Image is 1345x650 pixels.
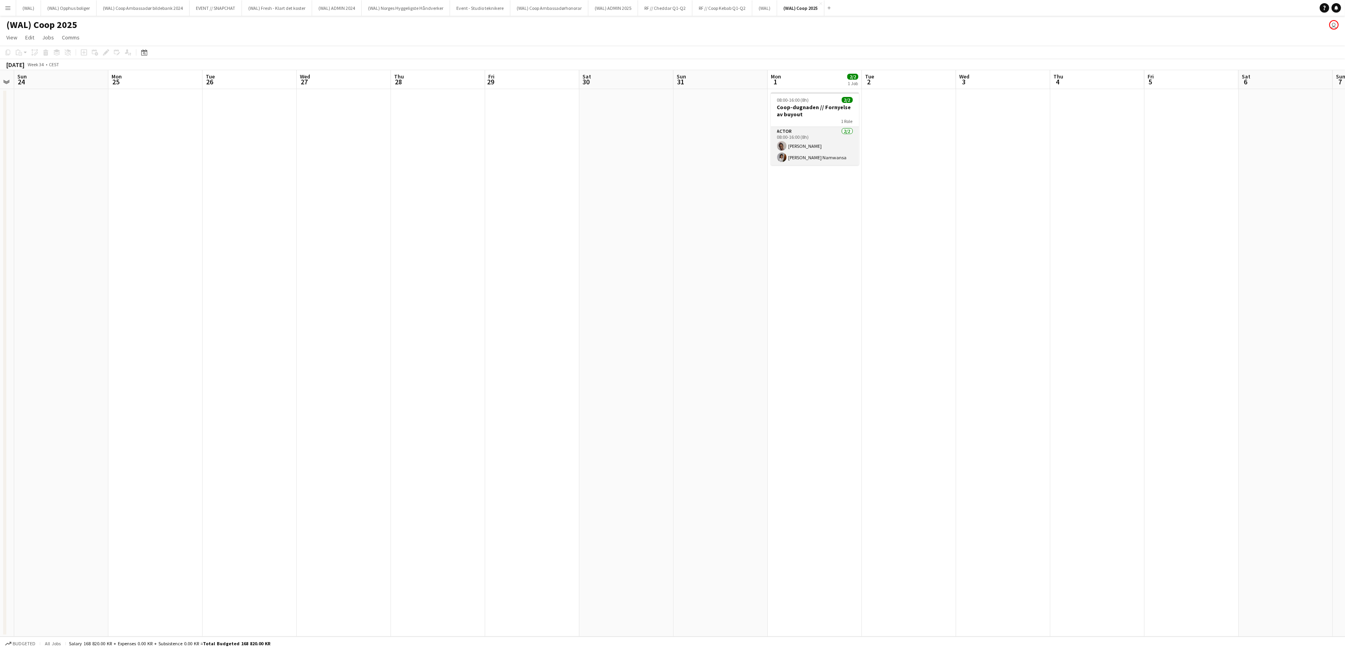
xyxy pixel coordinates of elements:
span: 3 [958,77,969,86]
span: 1 [770,77,781,86]
span: 25 [110,77,122,86]
span: 08:00-16:00 (8h) [777,97,809,103]
span: Edit [25,34,34,41]
span: Sun [677,73,686,80]
app-job-card: 08:00-16:00 (8h)2/2Coop-dugnaden // Fornyelse av buyout1 RoleActor2/208:00-16:00 (8h)[PERSON_NAME... [771,92,859,165]
div: [DATE] [6,61,24,69]
a: Edit [22,32,37,43]
span: 27 [299,77,310,86]
span: All jobs [43,641,62,646]
span: Thu [1053,73,1063,80]
span: View [6,34,17,41]
span: 24 [16,77,27,86]
span: 28 [393,77,404,86]
button: (WAL) Coop Ambassadørhonorar [510,0,588,16]
a: View [3,32,20,43]
app-card-role: Actor2/208:00-16:00 (8h)[PERSON_NAME][PERSON_NAME] Namwansa [771,127,859,165]
span: Wed [959,73,969,80]
span: Sun [17,73,27,80]
a: Comms [59,32,83,43]
button: (WAL) ADMIN 2025 [588,0,638,16]
h3: Coop-dugnaden // Fornyelse av buyout [771,104,859,118]
button: (WAL) [16,0,41,16]
span: Mon [112,73,122,80]
button: (WAL) Coop Ambassadør bildebank 2024 [97,0,190,16]
span: Sat [582,73,591,80]
span: Fri [488,73,495,80]
span: 4 [1052,77,1063,86]
span: 29 [487,77,495,86]
app-user-avatar: Frederick Bråthen [1329,20,1339,30]
span: 6 [1241,77,1250,86]
button: (WAL) Opphus boliger [41,0,97,16]
span: Jobs [42,34,54,41]
span: Fri [1148,73,1154,80]
span: Week 34 [26,61,46,67]
button: RF // Coop Kebab Q1-Q2 [692,0,752,16]
div: 1 Job [848,80,858,86]
span: Comms [62,34,80,41]
span: 31 [675,77,686,86]
h1: (WAL) Coop 2025 [6,19,77,31]
span: 2 [864,77,874,86]
span: 1 Role [841,118,853,124]
span: 26 [205,77,215,86]
button: (WAL) Fresh - Klart det koster [242,0,312,16]
button: (WAL) Norges Hyggeligste Håndverker [362,0,450,16]
button: Event - Studio teknikere [450,0,510,16]
span: Sat [1242,73,1250,80]
button: Budgeted [4,639,37,648]
span: Thu [394,73,404,80]
span: Tue [206,73,215,80]
span: Wed [300,73,310,80]
span: Tue [865,73,874,80]
button: (WAL) Coop 2025 [777,0,824,16]
span: 2/2 [842,97,853,103]
span: Total Budgeted 168 820.00 KR [203,641,270,646]
button: (WAL) ADMIN 2024 [312,0,362,16]
a: Jobs [39,32,57,43]
div: CEST [49,61,59,67]
span: 5 [1146,77,1154,86]
button: EVENT // SNAPCHAT [190,0,242,16]
span: 30 [581,77,591,86]
span: Budgeted [13,641,35,646]
span: 2/2 [847,74,858,80]
div: Salary 168 820.00 KR + Expenses 0.00 KR + Subsistence 0.00 KR = [69,641,270,646]
button: RF // Cheddar Q1-Q2 [638,0,692,16]
button: (WAL) [752,0,777,16]
span: Mon [771,73,781,80]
